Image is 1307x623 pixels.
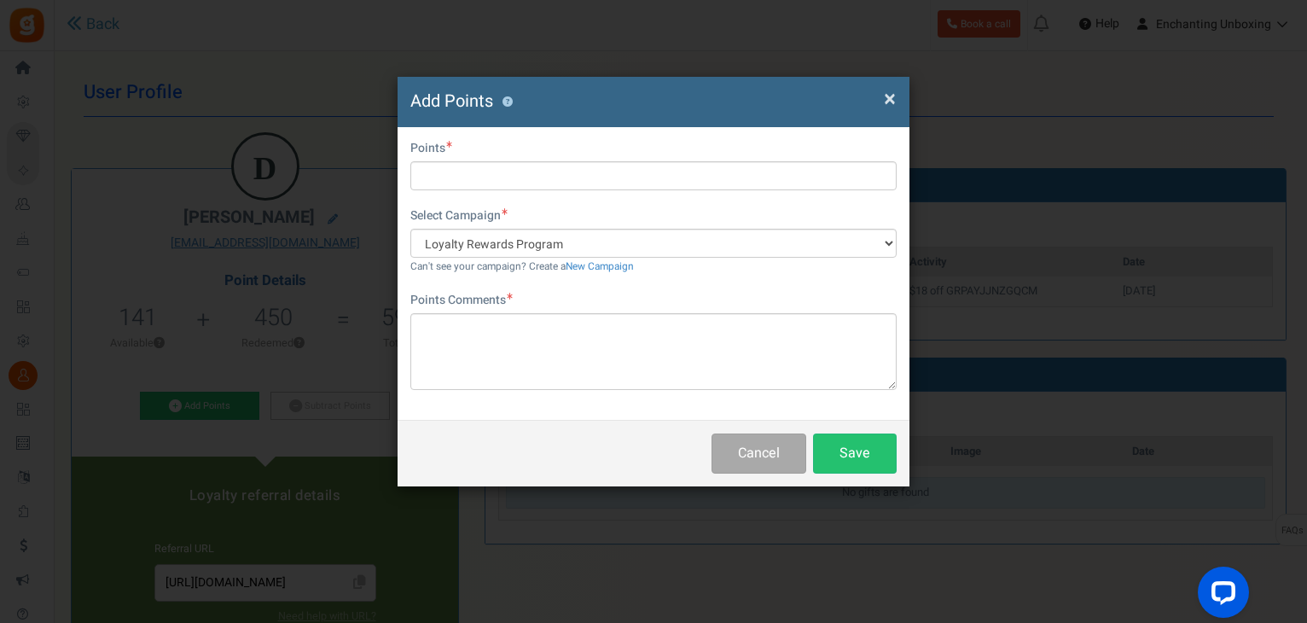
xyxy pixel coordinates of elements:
label: Points Comments [410,292,513,309]
button: Save [813,434,897,474]
span: Add Points [410,89,493,114]
span: × [884,83,896,115]
a: New Campaign [566,259,634,274]
small: Can't see your campaign? Create a [410,259,634,274]
label: Points [410,140,452,157]
label: Select Campaign [410,207,508,224]
button: ? [502,96,513,108]
button: Cancel [712,434,806,474]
